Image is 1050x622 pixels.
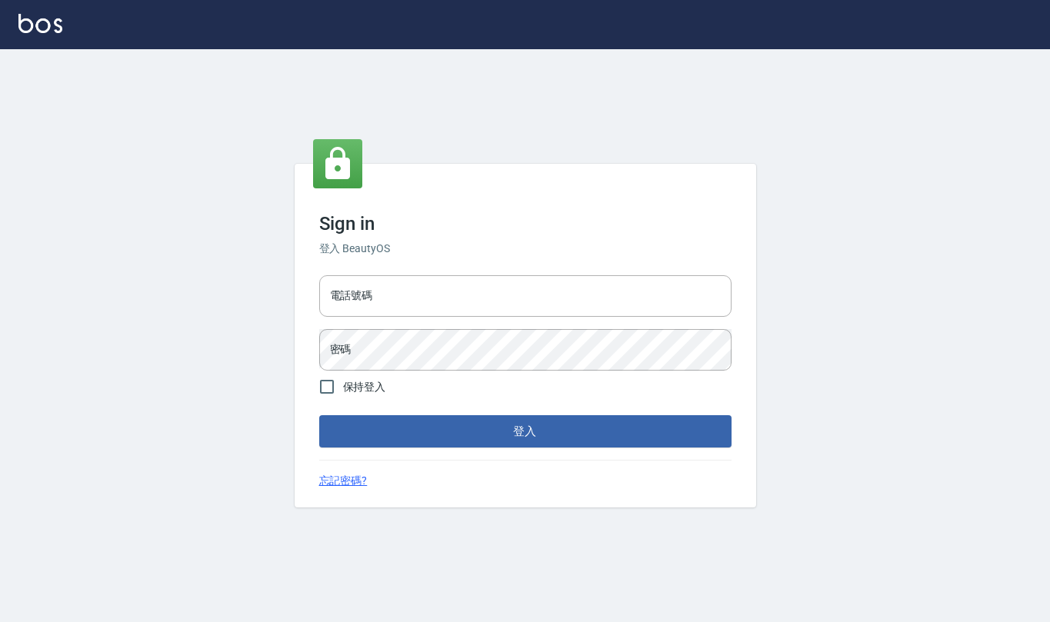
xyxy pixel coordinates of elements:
[319,241,732,257] h6: 登入 BeautyOS
[319,415,732,447] button: 登入
[18,14,62,33] img: Logo
[343,379,386,395] span: 保持登入
[319,213,732,234] h3: Sign in
[319,473,368,489] a: 忘記密碼?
